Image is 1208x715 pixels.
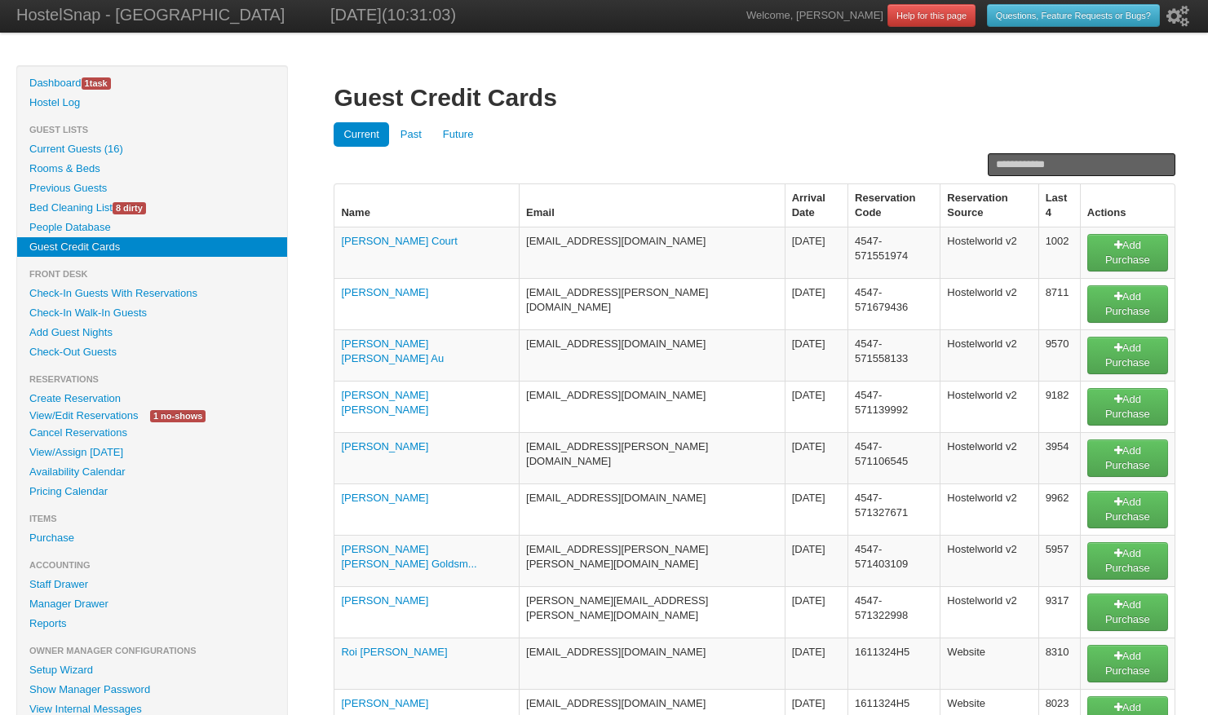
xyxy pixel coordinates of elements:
[847,278,940,329] td: 4547-571679436
[785,278,847,329] td: [DATE]
[17,528,287,548] a: Purchase
[519,278,785,329] td: [EMAIL_ADDRESS][PERSON_NAME][DOMAIN_NAME]
[17,443,287,462] a: View/Assign [DATE]
[138,407,218,424] a: 1 no-shows
[334,184,519,227] th: Name
[17,159,287,179] a: Rooms & Beds
[17,509,287,528] li: Items
[519,329,785,381] td: [EMAIL_ADDRESS][DOMAIN_NAME]
[940,638,1038,689] td: Website
[17,73,287,93] a: Dashboard1task
[940,278,1038,329] td: Hostelworld v2
[17,120,287,139] li: Guest Lists
[785,483,847,535] td: [DATE]
[17,555,287,575] li: Accounting
[940,184,1038,227] th: Reservation Source
[17,614,287,633] a: Reports
[391,122,431,147] a: Past
[940,535,1038,586] td: Hostelworld v2
[987,4,1160,27] a: Questions, Feature Requests or Bugs?
[1087,645,1168,682] a: Add Purchase
[1080,184,1175,227] th: Actions
[785,381,847,432] td: [DATE]
[17,264,287,284] li: Front Desk
[1038,278,1080,329] td: 8711
[785,638,847,689] td: [DATE]
[519,483,785,535] td: [EMAIL_ADDRESS][DOMAIN_NAME]
[1087,285,1168,323] a: Add Purchase
[1087,439,1168,477] a: Add Purchase
[847,432,940,483] td: 4547-571106545
[382,6,456,24] span: (10:31:03)
[1038,483,1080,535] td: 9962
[940,432,1038,483] td: Hostelworld v2
[847,329,940,381] td: 4547-571558133
[1087,491,1168,528] a: Add Purchase
[341,440,428,452] a: [PERSON_NAME]
[785,535,847,586] td: [DATE]
[1166,6,1189,27] i: Setup Wizard
[785,432,847,483] td: [DATE]
[1087,542,1168,580] a: Add Purchase
[17,93,287,113] a: Hostel Log
[341,389,428,416] a: [PERSON_NAME] [PERSON_NAME]
[85,78,90,88] span: 1
[1087,388,1168,426] a: Add Purchase
[847,586,940,638] td: 4547-571322998
[17,303,287,323] a: Check-In Walk-In Guests
[17,179,287,198] a: Previous Guests
[17,389,287,408] a: Create Reservation
[17,462,287,482] a: Availability Calendar
[847,638,940,689] td: 1611324H5
[940,329,1038,381] td: Hostelworld v2
[17,139,287,159] a: Current Guests (16)
[341,543,476,570] a: [PERSON_NAME] [PERSON_NAME] Goldsm...
[940,483,1038,535] td: Hostelworld v2
[82,77,111,90] span: task
[341,646,447,658] a: Roi [PERSON_NAME]
[519,184,785,227] th: Email
[1038,184,1080,227] th: Last 4
[17,407,150,424] a: View/Edit Reservations
[17,284,287,303] a: Check-In Guests With Reservations
[847,381,940,432] td: 4547-571139992
[1038,329,1080,381] td: 9570
[17,423,287,443] a: Cancel Reservations
[341,286,428,298] a: [PERSON_NAME]
[17,342,287,362] a: Check-Out Guests
[1087,234,1168,271] a: Add Purchase
[519,432,785,483] td: [EMAIL_ADDRESS][PERSON_NAME][DOMAIN_NAME]
[1038,432,1080,483] td: 3954
[17,594,287,614] a: Manager Drawer
[113,202,146,214] span: 8 dirty
[1087,594,1168,631] a: Add Purchase
[785,227,847,278] td: [DATE]
[519,227,785,278] td: [EMAIL_ADDRESS][DOMAIN_NAME]
[17,680,287,700] a: Show Manager Password
[519,638,785,689] td: [EMAIL_ADDRESS][DOMAIN_NAME]
[847,184,940,227] th: Reservation Code
[847,535,940,586] td: 4547-571403109
[334,122,388,147] a: Current
[785,329,847,381] td: [DATE]
[17,660,287,680] a: Setup Wizard
[17,237,287,257] a: Guest Credit Cards
[17,369,287,389] li: Reservations
[1038,381,1080,432] td: 9182
[334,535,519,586] td: Cristian Marco Vargas Goldsmith
[887,4,976,27] a: Help for this page
[17,575,287,594] a: Staff Drawer
[940,586,1038,638] td: Hostelworld v2
[940,381,1038,432] td: Hostelworld v2
[341,492,428,504] a: [PERSON_NAME]
[150,410,206,422] span: 1 no-shows
[785,586,847,638] td: [DATE]
[847,483,940,535] td: 4547-571327671
[341,594,428,607] a: [PERSON_NAME]
[341,697,428,709] a: [PERSON_NAME]
[1038,535,1080,586] td: 5957
[847,227,940,278] td: 4547-571551974
[1038,227,1080,278] td: 1002
[17,323,287,342] a: Add Guest Nights
[785,184,847,227] th: Arrival Date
